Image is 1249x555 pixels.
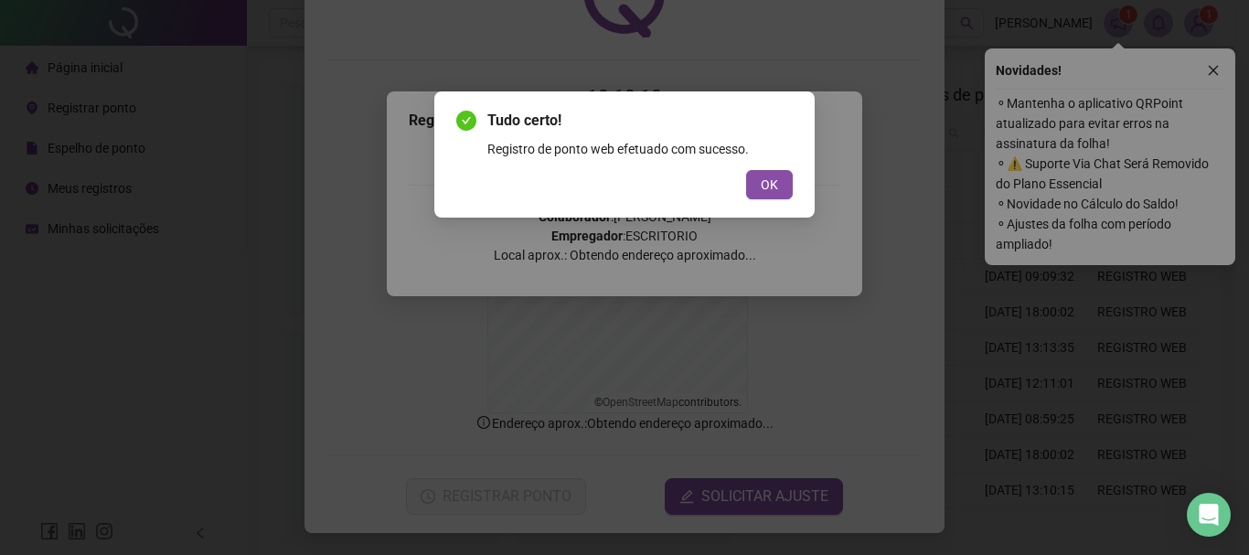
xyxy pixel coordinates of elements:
span: check-circle [456,111,476,131]
span: Tudo certo! [487,110,793,132]
button: OK [746,170,793,199]
div: Registro de ponto web efetuado com sucesso. [487,139,793,159]
span: OK [761,175,778,195]
div: Open Intercom Messenger [1187,493,1231,537]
